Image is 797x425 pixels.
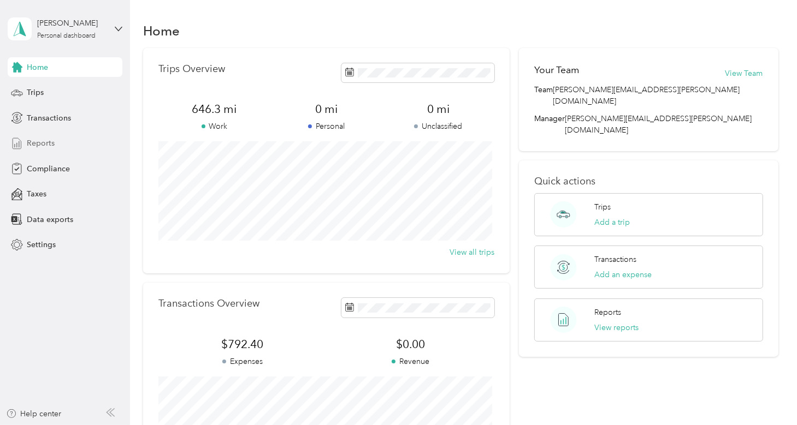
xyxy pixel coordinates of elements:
[534,84,553,107] span: Team
[158,337,326,352] span: $792.40
[158,121,270,132] p: Work
[37,33,96,39] div: Personal dashboard
[326,337,494,352] span: $0.00
[270,101,382,117] span: 0 mi
[594,269,652,280] button: Add an expense
[27,87,44,98] span: Trips
[382,101,494,117] span: 0 mi
[736,364,797,425] iframe: Everlance-gr Chat Button Frame
[725,68,763,79] button: View Team
[158,101,270,117] span: 646.3 mi
[594,307,621,318] p: Reports
[27,163,70,175] span: Compliance
[594,217,630,228] button: Add a trip
[553,84,763,107] span: [PERSON_NAME][EMAIL_ADDRESS][PERSON_NAME][DOMAIN_NAME]
[270,121,382,132] p: Personal
[565,114,752,135] span: [PERSON_NAME][EMAIL_ADDRESS][PERSON_NAME][DOMAIN_NAME]
[158,63,225,75] p: Trips Overview
[27,112,71,124] span: Transactions
[382,121,494,132] p: Unclassified
[37,17,105,29] div: [PERSON_NAME]
[326,356,494,367] p: Revenue
[143,25,180,37] h1: Home
[27,188,46,200] span: Taxes
[594,201,611,213] p: Trips
[158,356,326,367] p: Expenses
[158,298,259,309] p: Transactions Overview
[450,247,494,258] button: View all trips
[534,113,565,136] span: Manager
[534,63,579,77] h2: Your Team
[594,322,639,333] button: View reports
[27,214,73,225] span: Data exports
[534,176,763,187] p: Quick actions
[6,408,62,420] button: Help center
[594,254,636,265] p: Transactions
[27,239,56,250] span: Settings
[27,62,48,73] span: Home
[27,137,55,149] span: Reports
